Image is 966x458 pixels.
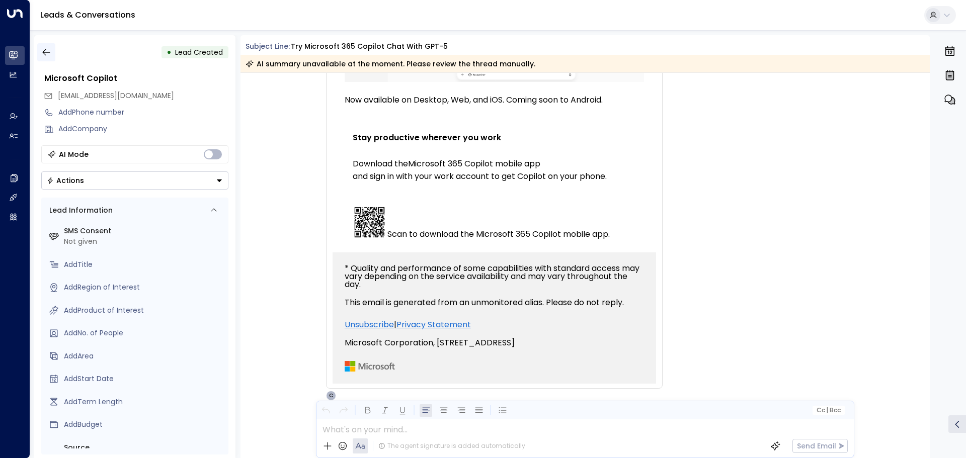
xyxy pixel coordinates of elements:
[408,157,540,170] a: Microsoft 365 Copilot mobile app
[59,149,89,159] div: AI Mode
[64,351,224,361] div: AddArea
[58,107,228,118] div: AddPhone number
[47,176,84,185] div: Actions
[387,182,610,240] td: Scan to download the Microsoft 365 Copilot mobile app.
[64,282,224,293] div: AddRegion of Interest
[64,419,224,430] div: AddBudget
[41,171,228,190] div: Button group with a nested menu
[46,205,113,216] div: Lead Information
[345,94,603,106] span: Now available on Desktop, Web, and iOS. Coming soon to Android.
[812,406,844,415] button: Cc|Bcc
[44,72,228,84] div: Microsoft Copilot
[337,404,350,417] button: Redo
[345,319,644,331] p: |
[246,59,535,69] div: AI summary unavailable at the moment. Please review the thread manually.
[396,319,471,331] a: Privacy Statement
[64,442,224,453] label: Source
[64,374,224,384] div: AddStart Date
[64,397,224,407] div: AddTerm Length
[64,328,224,338] div: AddNo. of People
[345,264,644,289] span: * Quality and performance of some capabilities with standard access may vary depending on the ser...
[58,90,174,101] span: [EMAIL_ADDRESS][DOMAIN_NAME]
[378,441,525,450] div: The agent signature is added automatically
[58,124,228,134] div: AddCompany
[826,407,828,414] span: |
[319,404,332,417] button: Undo
[353,157,408,170] span: Download the
[64,305,224,316] div: AddProduct of Interest
[64,236,224,247] div: Not given
[58,90,174,101] span: m365copilotupdates@microsoft.com
[345,337,644,349] p: Microsoft Corporation, [STREET_ADDRESS]
[353,130,501,145] span: Stay productive wherever you work
[64,226,224,236] label: SMS Consent
[64,259,224,270] div: AddTitle
[326,391,336,401] div: C
[345,297,644,309] p: This email is generated from an unmonitored alias. Please do not reply.
[345,319,394,331] a: Unsubscribe
[246,41,290,51] span: Subject Line:
[41,171,228,190] button: Actions
[40,9,135,21] a: Leads & Conversations
[291,41,448,52] div: Try Microsoft 365 Copilot Chat with GPT-5
[353,170,607,182] span: and sign in with your work account to get Copilot on your phone.
[175,47,223,57] span: Lead Created
[816,407,840,414] span: Cc Bcc
[167,43,172,61] div: •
